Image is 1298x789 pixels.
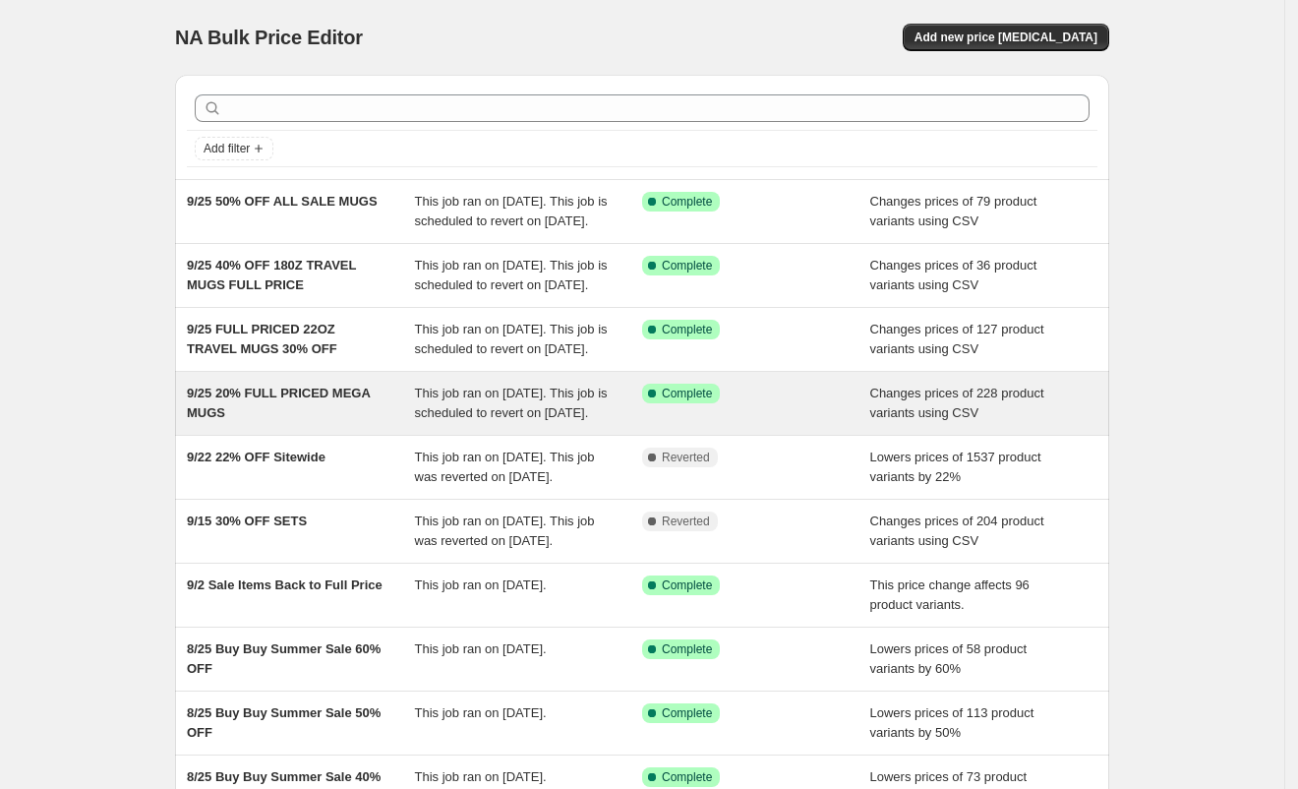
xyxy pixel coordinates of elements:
button: Add filter [195,137,273,160]
span: 9/2 Sale Items Back to Full Price [187,577,383,592]
span: 8/25 Buy Buy Summer Sale 50% OFF [187,705,381,740]
span: Changes prices of 79 product variants using CSV [870,194,1037,228]
span: NA Bulk Price Editor [175,27,363,48]
span: Reverted [662,450,710,465]
span: This job ran on [DATE]. This job was reverted on [DATE]. [415,514,595,548]
span: 9/25 50% OFF ALL SALE MUGS [187,194,378,209]
span: Complete [662,258,712,273]
span: 9/22 22% OFF Sitewide [187,450,325,464]
span: Complete [662,194,712,210]
span: Changes prices of 36 product variants using CSV [870,258,1037,292]
span: Lowers prices of 1537 product variants by 22% [870,450,1041,484]
span: Complete [662,577,712,593]
span: Lowers prices of 113 product variants by 50% [870,705,1034,740]
button: Add new price [MEDICAL_DATA] [903,24,1109,51]
span: Complete [662,769,712,785]
span: Reverted [662,514,710,529]
span: This job ran on [DATE]. [415,641,547,656]
span: Add new price [MEDICAL_DATA] [914,30,1097,45]
span: This price change affects 96 product variants. [870,577,1030,612]
span: This job ran on [DATE]. This job is scheduled to revert on [DATE]. [415,258,608,292]
span: Add filter [204,141,250,156]
span: Changes prices of 228 product variants using CSV [870,386,1044,420]
span: Complete [662,322,712,337]
span: This job ran on [DATE]. This job is scheduled to revert on [DATE]. [415,322,608,356]
span: This job ran on [DATE]. This job is scheduled to revert on [DATE]. [415,386,608,420]
span: This job ran on [DATE]. This job is scheduled to revert on [DATE]. [415,194,608,228]
span: This job ran on [DATE]. [415,577,547,592]
span: 9/25 FULL PRICED 22OZ TRAVEL MUGS 30% OFF [187,322,337,356]
span: Changes prices of 204 product variants using CSV [870,514,1044,548]
span: Complete [662,705,712,721]
span: Complete [662,386,712,401]
span: Lowers prices of 58 product variants by 60% [870,641,1028,676]
span: 9/25 20% FULL PRICED MEGA MUGS [187,386,370,420]
span: Complete [662,641,712,657]
span: This job ran on [DATE]. [415,705,547,720]
span: This job ran on [DATE]. [415,769,547,784]
span: 9/15 30% OFF SETS [187,514,307,528]
span: Changes prices of 127 product variants using CSV [870,322,1044,356]
span: 9/25 40% OFF 180Z TRAVEL MUGS FULL PRICE [187,258,356,292]
span: 8/25 Buy Buy Summer Sale 60% OFF [187,641,381,676]
span: This job ran on [DATE]. This job was reverted on [DATE]. [415,450,595,484]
